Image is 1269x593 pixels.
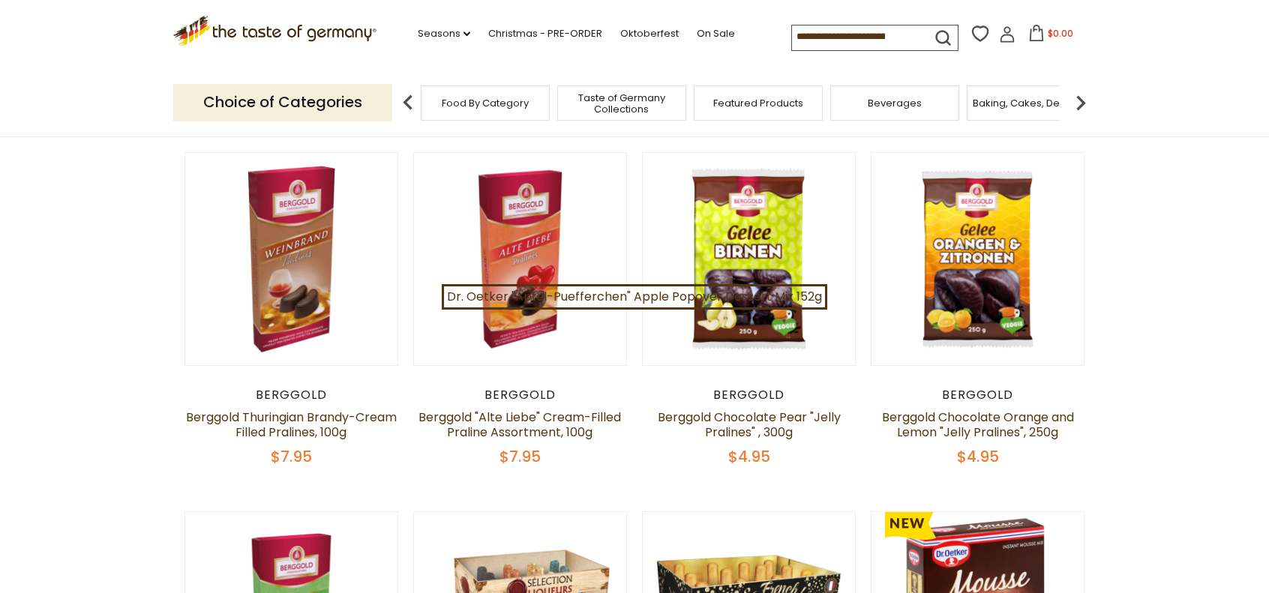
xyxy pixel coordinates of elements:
a: Baking, Cakes, Desserts [973,97,1089,109]
div: Berggold [413,388,627,403]
div: Berggold [871,388,1084,403]
span: $4.95 [957,446,999,467]
span: $7.95 [271,446,312,467]
button: $0.00 [1018,25,1082,47]
a: Berggold Thuringian Brandy-Cream Filled Pralines, 100g [186,409,397,441]
a: Berggold "Alte Liebe" Cream-Filled Praline Assortment, 100g [418,409,621,441]
a: Featured Products [713,97,803,109]
span: $4.95 [728,446,770,467]
a: Seasons [418,25,470,42]
a: Taste of Germany Collections [562,92,682,115]
a: Berggold Chocolate Orange and Lemon "Jelly Pralines", 250g [882,409,1074,441]
span: $7.95 [499,446,541,467]
span: $0.00 [1048,27,1073,40]
p: Choice of Categories [173,84,392,121]
img: Berggold Chocolate Pear "Jelly Pralines" , 300g [643,153,855,365]
a: Berggold Chocolate Pear "Jelly Pralines" , 300g [658,409,841,441]
a: Beverages [868,97,922,109]
img: Berggold Chocolate Orange and Lemon "Jelly Pralines", 250g [871,153,1084,365]
a: Christmas - PRE-ORDER [488,25,602,42]
img: next arrow [1066,88,1096,118]
img: previous arrow [393,88,423,118]
img: Berggold Thuringian Brandy-Cream Filled Pralines, 100g [185,153,397,365]
a: Food By Category [442,97,529,109]
a: Oktoberfest [620,25,679,42]
a: On Sale [697,25,735,42]
img: Berggold "Alte Liebe" Cream-Filled Praline Assortment, 100g [414,153,626,365]
div: Berggold [184,388,398,403]
div: Berggold [642,388,856,403]
a: Dr. Oetker "Apfel-Puefferchen" Apple Popover Dessert Mix 152g [442,284,827,310]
